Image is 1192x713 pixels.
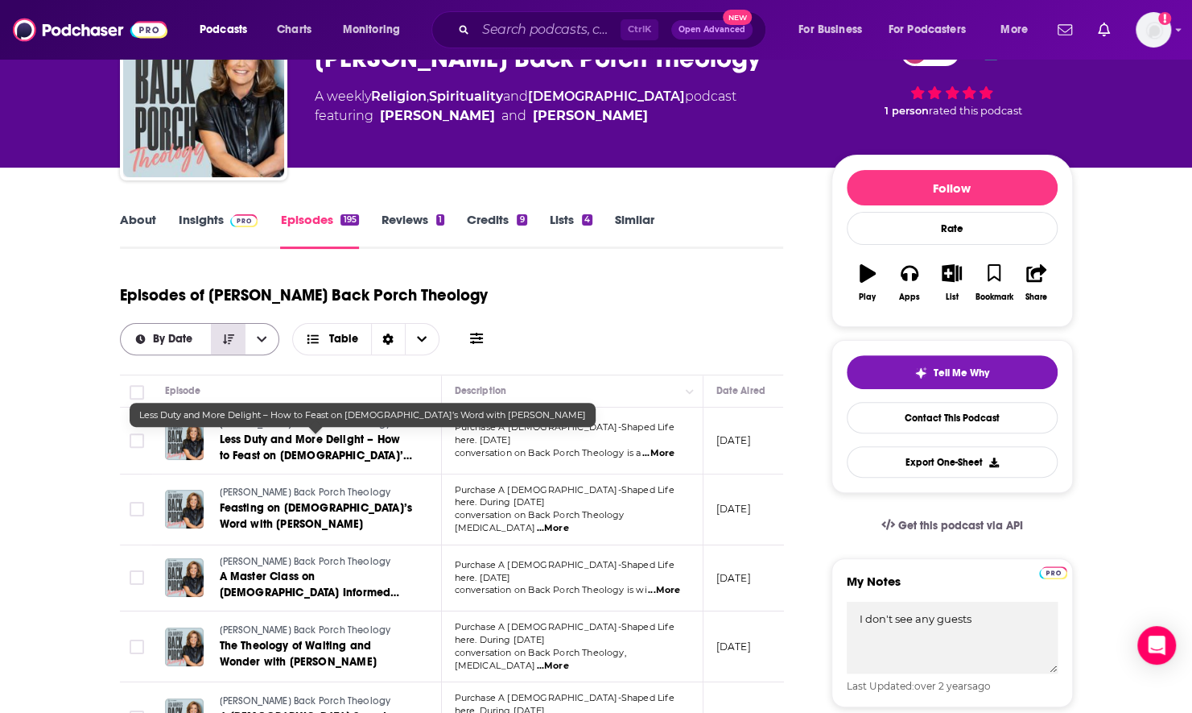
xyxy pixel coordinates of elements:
[220,638,413,670] a: The Theology of Waiting and Wonder with [PERSON_NAME]
[716,571,751,585] p: [DATE]
[582,214,592,226] div: 4
[1000,19,1028,41] span: More
[220,486,413,500] a: [PERSON_NAME] Back Porch Theology
[220,487,391,498] span: [PERSON_NAME] Back Porch Theology
[914,367,927,379] img: tell me why sparkle
[277,19,311,41] span: Charts
[220,501,412,531] span: Feasting on [DEMOGRAPHIC_DATA]’s Word with [PERSON_NAME]
[220,694,413,709] a: [PERSON_NAME] Back Porch Theology
[123,16,284,177] img: Lisa Harper's Back Porch Theology
[1039,564,1067,579] a: Pro website
[455,559,674,583] span: Purchase A [DEMOGRAPHIC_DATA]-Shaped Life here. [DATE]
[517,214,526,226] div: 9
[371,89,427,104] a: Religion
[130,570,144,585] span: Toggle select row
[642,447,674,460] span: ...More
[1039,566,1067,579] img: Podchaser Pro
[1051,16,1079,44] a: Show notifications dropdown
[847,680,991,692] span: Last Updated: ago
[429,89,503,104] a: Spirituality
[455,509,625,533] span: conversation on Back Porch Theology [MEDICAL_DATA]
[380,106,495,126] a: Lisa Harper
[1158,12,1171,25] svg: Add a profile image
[1136,12,1171,48] button: Show profile menu
[648,584,680,597] span: ...More
[220,555,413,570] a: [PERSON_NAME] Back Porch Theology
[930,254,972,312] button: List
[130,502,144,516] span: Toggle select row
[1137,626,1176,665] div: Open Intercom Messenger
[989,17,1048,43] button: open menu
[292,323,439,355] button: Choose View
[427,89,429,104] span: ,
[455,421,674,446] span: Purchase A [DEMOGRAPHIC_DATA]-Shaped Life here. [DATE]
[1136,12,1171,48] span: Logged in as nwierenga
[329,334,358,345] span: Table
[847,254,889,312] button: Play
[859,292,876,302] div: Play
[220,695,391,707] span: [PERSON_NAME] Back Porch Theology
[220,556,391,567] span: [PERSON_NAME] Back Porch Theology
[220,639,377,669] span: The Theology of Waiting and Wonder with [PERSON_NAME]
[716,640,751,653] p: [DATE]
[973,254,1015,312] button: Bookmark
[671,20,753,39] button: Open AdvancedNew
[1091,16,1116,44] a: Show notifications dropdown
[889,254,930,312] button: Apps
[179,212,258,249] a: InsightsPodchaser Pro
[120,212,156,249] a: About
[831,27,1073,127] div: 72 1 personrated this podcast
[897,519,1022,533] span: Get this podcast via API
[220,432,413,464] a: Less Duty and More Delight – How to Feast on [DEMOGRAPHIC_DATA]’s Word with [PERSON_NAME]
[878,17,989,43] button: open menu
[550,212,592,249] a: Lists4
[847,446,1058,478] button: Export One-Sheet
[885,105,929,117] span: 1 person
[211,324,245,354] button: Sort Direction
[847,170,1058,205] button: Follow
[716,502,751,516] p: [DATE]
[929,105,1022,117] span: rated this podcast
[536,660,568,673] span: ...More
[847,602,1058,674] textarea: I don't see any guests
[220,433,412,479] span: Less Duty and More Delight – How to Feast on [DEMOGRAPHIC_DATA]’s Word with [PERSON_NAME]
[934,367,989,379] span: Tell Me Why
[455,584,647,595] span: conversation on Back Porch Theology is wi
[946,292,959,302] div: List
[340,214,358,226] div: 195
[120,285,488,305] h1: Episodes of [PERSON_NAME] Back Porch Theology
[621,19,658,40] span: Ctrl K
[501,106,526,126] span: and
[332,17,421,43] button: open menu
[1015,254,1057,312] button: Share
[455,381,506,400] div: Description
[787,17,882,43] button: open menu
[153,334,198,345] span: By Date
[716,381,765,400] div: Date Aired
[220,418,391,429] span: [PERSON_NAME] Back Porch Theology
[200,19,247,41] span: Podcasts
[1136,12,1171,48] img: User Profile
[280,212,358,249] a: Episodes195
[680,382,699,401] button: Column Actions
[847,574,1058,602] label: My Notes
[914,680,972,692] span: over 2 years
[245,324,278,354] button: open menu
[220,500,413,533] a: Feasting on [DEMOGRAPHIC_DATA]’s Word with [PERSON_NAME]
[220,624,391,636] span: [PERSON_NAME] Back Porch Theology
[723,10,752,25] span: New
[382,212,444,249] a: Reviews1
[716,433,751,447] p: [DATE]
[121,334,212,345] button: open menu
[889,19,966,41] span: For Podcasters
[975,292,1013,302] div: Bookmark
[13,15,167,45] img: Podchaser - Follow, Share and Rate Podcasts
[847,212,1058,245] div: Rate
[220,624,413,638] a: [PERSON_NAME] Back Porch Theology
[798,19,862,41] span: For Business
[120,323,280,355] h2: Choose List sort
[503,89,528,104] span: and
[220,570,400,632] span: A Master Class on [DEMOGRAPHIC_DATA] Informed Wisdom from a Dream Team of Scholars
